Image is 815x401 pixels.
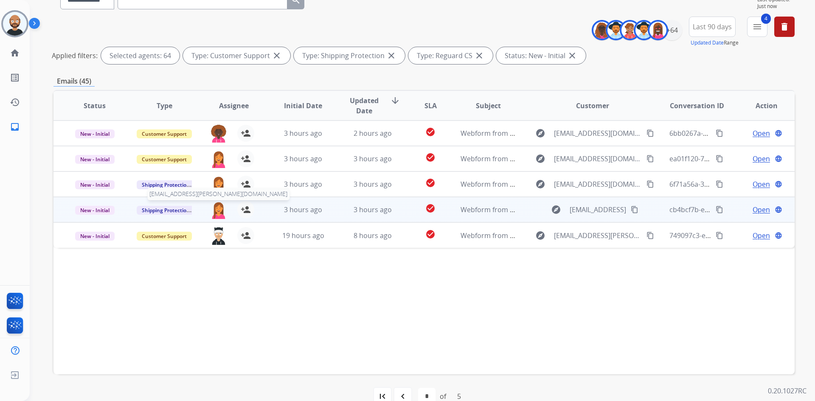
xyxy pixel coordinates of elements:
mat-icon: content_copy [646,129,654,137]
mat-icon: explore [535,179,545,189]
img: avatar [3,12,27,36]
mat-icon: menu [752,22,762,32]
mat-icon: language [775,180,782,188]
mat-icon: inbox [10,122,20,132]
mat-icon: home [10,48,20,58]
span: Webform from [EMAIL_ADDRESS][DOMAIN_NAME] on [DATE] [461,129,653,138]
mat-icon: person_add [241,205,251,215]
span: cb4bcf7b-ee7e-4bab-81c9-a8a03c397d3f [669,205,798,214]
span: Last 90 days [693,25,732,28]
mat-icon: content_copy [631,206,638,213]
span: New - Initial [75,129,115,138]
span: 3 hours ago [284,179,322,189]
mat-icon: person_add [241,128,251,138]
div: Type: Shipping Protection [294,47,405,64]
button: Updated Date [691,39,724,46]
button: [EMAIL_ADDRESS][PERSON_NAME][DOMAIN_NAME] [210,201,227,218]
mat-icon: history [10,97,20,107]
mat-icon: person_add [241,230,251,241]
span: Shipping Protection [137,206,195,215]
span: Open [753,179,770,189]
span: Webform from [EMAIL_ADDRESS][DOMAIN_NAME] on [DATE] [461,179,653,189]
mat-icon: language [775,232,782,239]
mat-icon: content_copy [716,206,723,213]
span: 2 hours ago [354,129,392,138]
span: 3 hours ago [354,154,392,163]
img: agent-avatar [210,201,227,219]
mat-icon: person_add [241,154,251,164]
span: 3 hours ago [284,154,322,163]
span: Just now [757,3,795,10]
mat-icon: person_add [241,179,251,189]
div: +64 [662,20,682,40]
span: Shipping Protection [137,180,195,189]
span: Updated Date [345,95,384,116]
mat-icon: close [386,50,396,61]
span: [EMAIL_ADDRESS][PERSON_NAME][DOMAIN_NAME] [554,230,641,241]
mat-icon: delete [779,22,790,32]
mat-icon: language [775,129,782,137]
span: ea01f120-753f-493d-9c46-5d1e3b5d9330 [669,154,798,163]
mat-icon: close [272,50,282,61]
span: New - Initial [75,155,115,164]
span: [EMAIL_ADDRESS] [570,205,626,215]
img: agent-avatar [210,150,227,168]
span: Open [753,205,770,215]
span: [EMAIL_ADDRESS][DOMAIN_NAME] [554,154,641,164]
button: Last 90 days [689,17,736,37]
mat-icon: language [775,206,782,213]
mat-icon: content_copy [716,180,723,188]
span: Status [84,101,106,111]
div: Type: Reguard CS [408,47,493,64]
mat-icon: explore [535,154,545,164]
span: 6bb0267a-89bb-4b95-9798-ce4a6e7f4da4 [669,129,801,138]
span: [EMAIL_ADDRESS][PERSON_NAME][DOMAIN_NAME] [147,188,289,200]
span: Customer [576,101,609,111]
mat-icon: content_copy [646,232,654,239]
span: Customer Support [137,155,192,164]
img: agent-avatar [210,176,227,193]
span: Assignee [219,101,249,111]
mat-icon: check_circle [425,127,436,137]
mat-icon: content_copy [716,129,723,137]
div: Type: Customer Support [183,47,290,64]
span: 749097c3-e371-4fc3-aebf-7b4cd49c5ff0 [669,231,793,240]
span: New - Initial [75,206,115,215]
mat-icon: content_copy [716,232,723,239]
span: Webform from [EMAIL_ADDRESS][PERSON_NAME][DOMAIN_NAME] on [DATE] [461,231,705,240]
span: Initial Date [284,101,322,111]
th: Action [725,91,795,121]
span: Customer Support [137,232,192,241]
span: Open [753,154,770,164]
div: Status: New - Initial [496,47,586,64]
span: 3 hours ago [284,129,322,138]
mat-icon: close [567,50,577,61]
mat-icon: content_copy [646,155,654,163]
span: 6f71a56a-3292-485a-af7a-f073bc541dac [669,179,795,189]
span: Type [157,101,172,111]
span: Webform from [EMAIL_ADDRESS] on [DATE] [461,205,599,214]
img: agent-avatar [210,227,227,245]
span: 3 hours ago [354,179,392,189]
span: 3 hours ago [354,205,392,214]
mat-icon: explore [535,230,545,241]
span: Range [691,39,739,46]
mat-icon: content_copy [646,180,654,188]
span: [EMAIL_ADDRESS][DOMAIN_NAME] [554,179,641,189]
span: New - Initial [75,180,115,189]
img: agent-avatar [210,125,227,143]
mat-icon: check_circle [425,178,436,188]
mat-icon: arrow_downward [390,95,400,106]
mat-icon: content_copy [716,155,723,163]
span: 3 hours ago [284,205,322,214]
mat-icon: list_alt [10,73,20,83]
span: SLA [424,101,437,111]
span: Open [753,128,770,138]
span: Conversation ID [670,101,724,111]
mat-icon: language [775,155,782,163]
mat-icon: check_circle [425,229,436,239]
span: 19 hours ago [282,231,324,240]
span: [EMAIL_ADDRESS][DOMAIN_NAME] [554,128,641,138]
div: Selected agents: 64 [101,47,180,64]
mat-icon: explore [551,205,561,215]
